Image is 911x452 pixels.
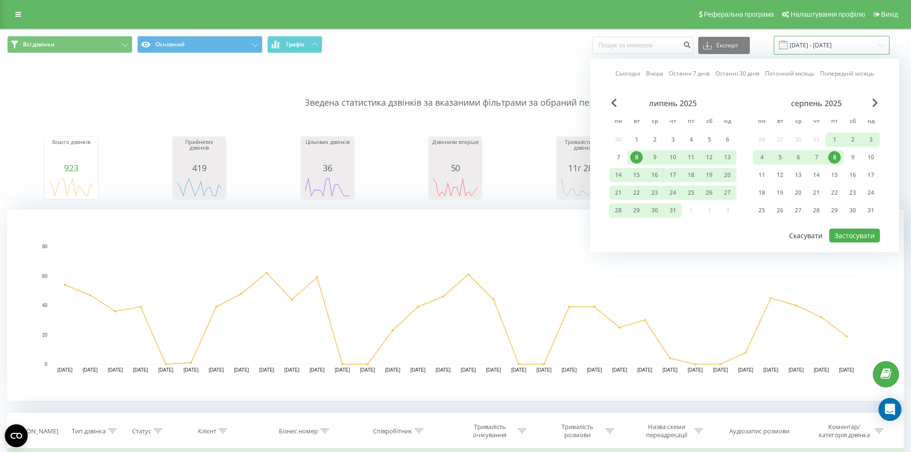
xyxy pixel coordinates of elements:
[774,151,786,164] div: 5
[309,367,325,373] text: [DATE]
[646,132,664,147] div: ср 2 лип 2025 р.
[844,150,862,165] div: сб 9 серп 2025 р.
[648,133,661,146] div: 2
[704,11,774,18] span: Реферальна програма
[304,163,351,173] div: 36
[259,367,274,373] text: [DATE]
[630,133,643,146] div: 1
[845,115,860,129] abbr: субота
[133,367,148,373] text: [DATE]
[844,186,862,200] div: сб 23 серп 2025 р.
[846,204,859,217] div: 30
[23,41,55,48] span: Всі дзвінки
[715,69,759,78] a: Останні 30 днів
[627,186,646,200] div: вт 22 лип 2025 р.
[176,173,223,201] svg: A chart.
[587,367,602,373] text: [DATE]
[825,168,844,182] div: пт 15 серп 2025 р.
[47,163,95,173] div: 923
[561,367,577,373] text: [DATE]
[609,99,736,108] div: липень 2025
[878,398,901,421] div: Open Intercom Messenger
[865,204,877,217] div: 31
[627,132,646,147] div: вт 1 лип 2025 р.
[646,168,664,182] div: ср 16 лип 2025 р.
[720,115,735,129] abbr: неділя
[646,203,664,218] div: ср 30 лип 2025 р.
[42,303,48,308] text: 40
[718,132,736,147] div: нд 6 лип 2025 р.
[209,367,224,373] text: [DATE]
[773,115,787,129] abbr: вівторок
[789,203,807,218] div: ср 27 серп 2025 р.
[700,186,718,200] div: сб 26 лип 2025 р.
[809,115,823,129] abbr: четвер
[627,150,646,165] div: вт 8 лип 2025 р.
[198,427,216,435] div: Клієнт
[844,203,862,218] div: сб 30 серп 2025 р.
[609,203,627,218] div: пн 28 лип 2025 р.
[810,151,823,164] div: 7
[828,169,841,181] div: 15
[846,133,859,146] div: 2
[718,168,736,182] div: нд 20 лип 2025 р.
[698,37,750,54] button: Експорт
[611,115,626,129] abbr: понеділок
[664,203,682,218] div: чт 31 лип 2025 р.
[703,187,715,199] div: 26
[464,423,516,439] div: Тривалість очікування
[560,173,607,201] svg: A chart.
[771,150,789,165] div: вт 5 серп 2025 р.
[511,367,527,373] text: [DATE]
[685,169,697,181] div: 18
[771,168,789,182] div: вт 12 серп 2025 р.
[685,187,697,199] div: 25
[667,151,679,164] div: 10
[756,151,768,164] div: 4
[718,186,736,200] div: нд 27 лип 2025 р.
[828,204,841,217] div: 29
[702,115,716,129] abbr: субота
[431,173,479,201] div: A chart.
[646,150,664,165] div: ср 9 лип 2025 р.
[612,169,625,181] div: 14
[721,169,734,181] div: 20
[792,187,804,199] div: 20
[662,367,678,373] text: [DATE]
[753,168,771,182] div: пн 11 серп 2025 р.
[537,367,552,373] text: [DATE]
[862,203,880,218] div: нд 31 серп 2025 р.
[592,37,693,54] input: Пошук за номером
[825,150,844,165] div: пт 8 серп 2025 р.
[682,186,700,200] div: пт 25 лип 2025 р.
[612,151,625,164] div: 7
[755,115,769,129] abbr: понеділок
[72,427,106,435] div: Тип дзвінка
[486,367,501,373] text: [DATE]
[176,139,223,163] div: Прийнятих дзвінків
[7,77,904,109] p: Зведена статистика дзвінків за вказаними фільтрами за обраний період
[646,69,663,78] a: Вчора
[703,133,715,146] div: 5
[771,186,789,200] div: вт 19 серп 2025 р.
[641,423,692,439] div: Назва схеми переадресації
[42,244,48,249] text: 80
[552,423,603,439] div: Тривалість розмови
[611,99,617,107] span: Previous Month
[807,168,825,182] div: чт 14 серп 2025 р.
[703,169,715,181] div: 19
[771,203,789,218] div: вт 26 серп 2025 р.
[865,151,877,164] div: 10
[825,203,844,218] div: пт 29 серп 2025 р.
[763,367,779,373] text: [DATE]
[664,168,682,182] div: чт 17 лип 2025 р.
[627,168,646,182] div: вт 15 лип 2025 р.
[765,69,814,78] a: Поточний місяць
[688,367,703,373] text: [DATE]
[664,186,682,200] div: чт 24 лип 2025 р.
[108,367,123,373] text: [DATE]
[682,150,700,165] div: пт 11 лип 2025 р.
[790,11,865,18] span: Налаштування профілю
[279,427,318,435] div: Бізнес номер
[234,367,249,373] text: [DATE]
